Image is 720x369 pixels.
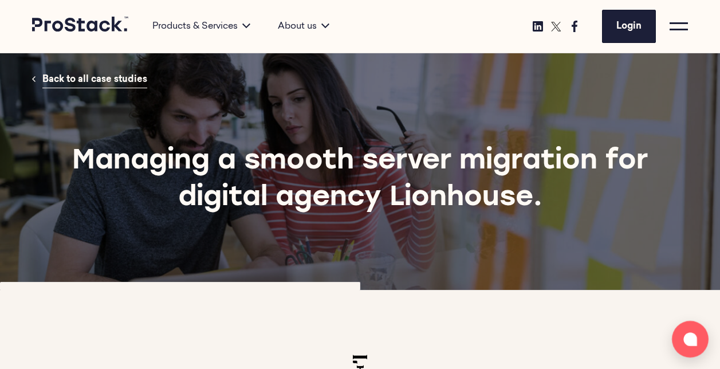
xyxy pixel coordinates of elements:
span: Login [616,22,642,31]
a: Prostack logo [32,17,129,36]
a: Login [602,10,656,43]
span: Back to all case studies [42,75,147,84]
div: Products & Services [139,19,264,33]
a: Back to all case studies [42,72,147,88]
button: Open chat window [672,321,709,358]
h1: Managing a smooth server migration for digital agency Lionhouse. [65,143,655,217]
div: About us [264,19,343,33]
